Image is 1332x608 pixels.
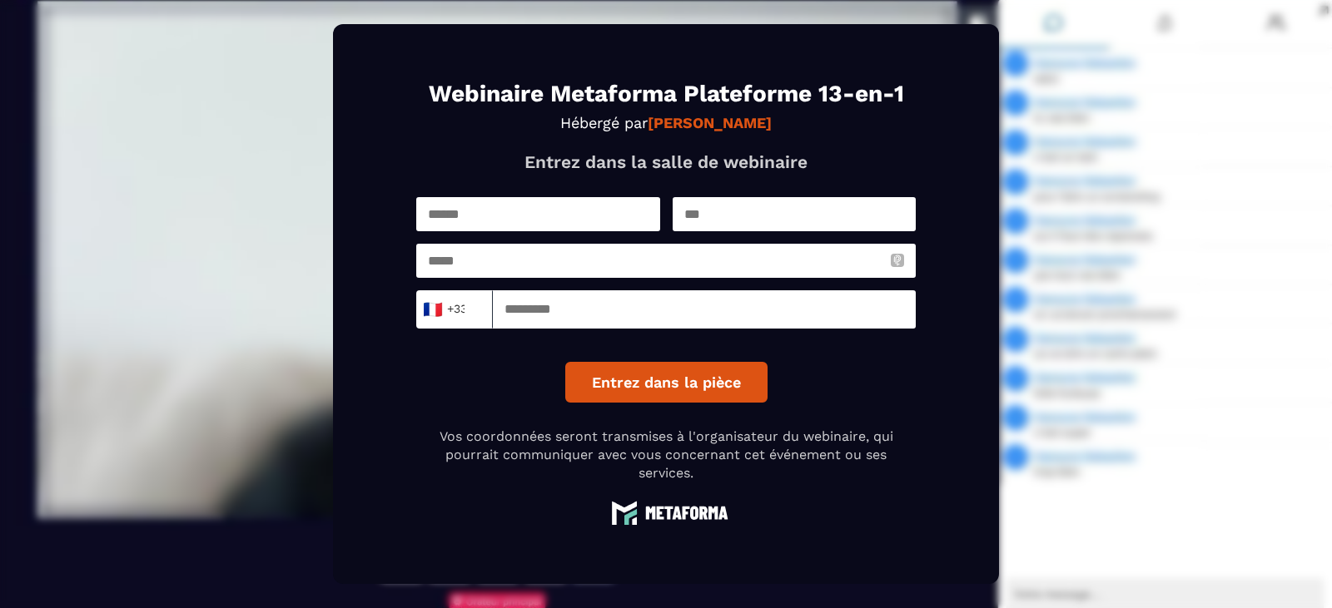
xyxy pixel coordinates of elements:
strong: [PERSON_NAME] [648,114,772,131]
img: logo [604,500,728,526]
input: Search for option [465,297,478,322]
p: Vos coordonnées seront transmises à l'organisateur du webinaire, qui pourrait communiquer avec vo... [416,428,916,483]
h1: Webinaire Metaforma Plateforme 13-en-1 [416,82,916,106]
span: +33 [427,298,462,321]
span: 🇫🇷 [422,298,443,321]
div: Search for option [416,290,493,329]
p: Hébergé par [416,114,916,131]
button: Entrez dans la pièce [565,362,768,403]
p: Entrez dans la salle de webinaire [416,151,916,172]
